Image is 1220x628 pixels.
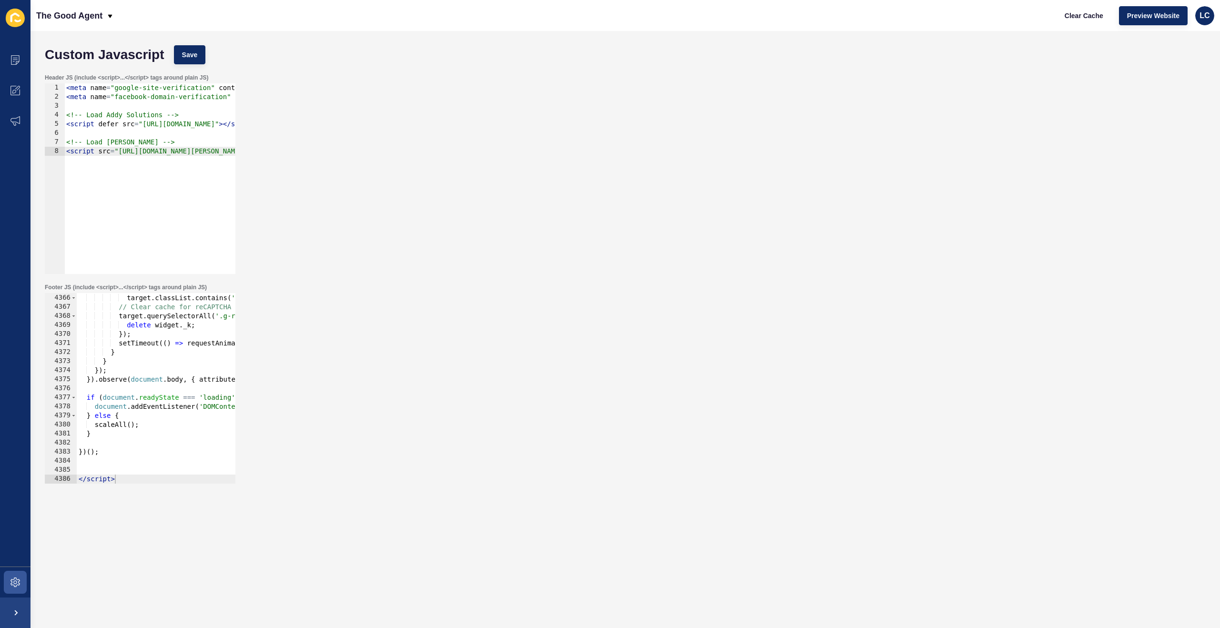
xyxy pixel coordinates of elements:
[45,330,77,339] div: 4370
[45,384,77,393] div: 4376
[174,45,206,64] button: Save
[1057,6,1111,25] button: Clear Cache
[45,294,77,303] div: 4366
[45,375,77,384] div: 4375
[1200,11,1210,20] span: LC
[45,420,77,429] div: 4380
[45,303,77,312] div: 4367
[45,120,65,129] div: 5
[1119,6,1188,25] button: Preview Website
[45,438,77,447] div: 4382
[45,312,77,321] div: 4368
[45,475,77,484] div: 4386
[182,50,198,60] span: Save
[45,339,77,348] div: 4371
[45,348,77,357] div: 4372
[45,74,208,81] label: Header JS (include <script>...</script> tags around plain JS)
[45,357,77,366] div: 4373
[45,147,65,156] div: 8
[45,50,164,60] h1: Custom Javascript
[45,92,65,101] div: 2
[45,429,77,438] div: 4381
[45,447,77,456] div: 4383
[45,366,77,375] div: 4374
[45,321,77,330] div: 4369
[45,83,65,92] div: 1
[36,4,102,28] p: The Good Agent
[45,138,65,147] div: 7
[45,111,65,120] div: 4
[45,101,65,111] div: 3
[1127,11,1179,20] span: Preview Website
[45,284,207,291] label: Footer JS (include <script>...</script> tags around plain JS)
[45,402,77,411] div: 4378
[45,456,77,466] div: 4384
[45,129,65,138] div: 6
[45,393,77,402] div: 4377
[45,411,77,420] div: 4379
[1065,11,1103,20] span: Clear Cache
[45,466,77,475] div: 4385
